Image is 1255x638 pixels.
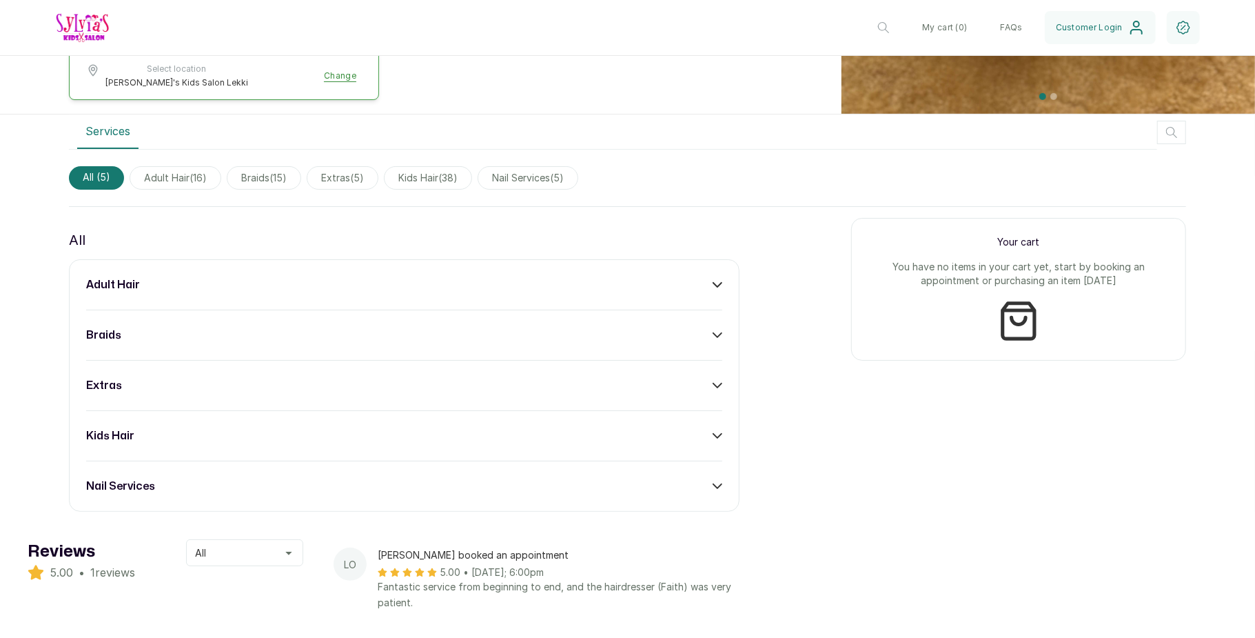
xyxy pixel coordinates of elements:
[868,260,1169,288] p: You have no items in your cart yet, start by booking an appointment or purchasing an item [DATE]
[478,166,578,190] span: nail services(5)
[186,539,303,566] button: All
[227,166,301,190] span: braids(15)
[50,564,73,581] span: 5.00
[344,557,356,572] span: L O
[1056,22,1123,33] span: Customer Login
[55,12,110,43] img: business logo
[384,166,472,190] span: kids hair(38)
[69,229,85,251] p: All
[440,565,460,579] span: 5.00
[195,546,206,560] span: All
[86,478,155,495] h3: nail services
[69,166,124,190] span: All (5)
[28,539,135,564] h2: Reviews
[1045,11,1156,44] button: Customer Login
[130,166,221,190] span: adult hair(16)
[86,277,140,293] h3: adult hair
[911,11,978,44] button: My cart (0)
[868,235,1169,249] p: Your cart
[458,549,569,561] span: booked an appointment
[307,166,378,190] span: extras(5)
[79,564,85,581] span: •
[463,565,469,579] span: •
[378,548,755,562] p: [PERSON_NAME]
[86,377,122,394] h3: extras
[86,63,362,88] button: Select location[PERSON_NAME]'s Kids Salon LekkiChange
[77,114,139,149] button: Services
[86,327,121,343] h3: braids
[471,565,544,579] span: [DATE]; 6:00pm
[86,428,134,444] h3: kids hair
[105,63,248,74] span: Select location
[378,579,755,611] p: Fantastic service from beginning to end, and the hairdresser (Faith) was very patient.
[105,77,248,88] span: [PERSON_NAME]'s Kids Salon Lekki
[90,564,135,581] span: 1 reviews
[990,11,1034,44] button: FAQs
